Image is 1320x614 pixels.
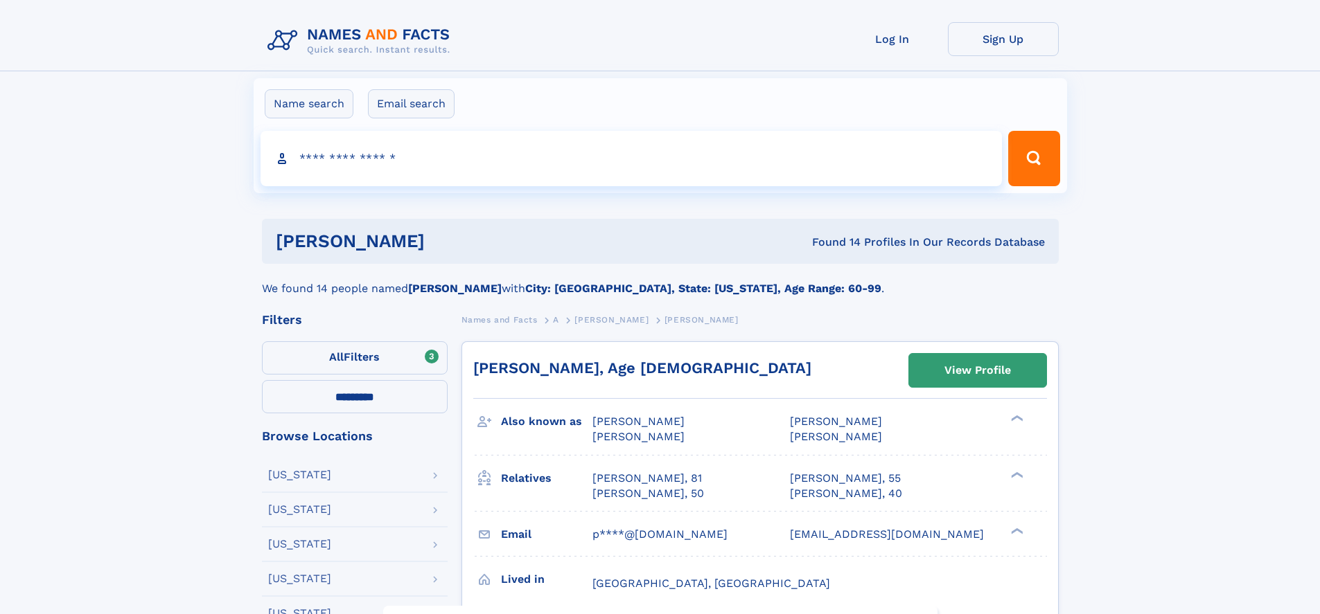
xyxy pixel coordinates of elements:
div: Browse Locations [262,430,448,442]
span: [PERSON_NAME] [574,315,649,325]
span: All [329,350,344,363]
a: [PERSON_NAME], 40 [790,486,902,501]
a: Names and Facts [461,311,538,328]
img: Logo Names and Facts [262,22,461,60]
a: Log In [837,22,948,56]
div: Found 14 Profiles In Our Records Database [618,235,1045,250]
span: [EMAIL_ADDRESS][DOMAIN_NAME] [790,527,984,541]
div: Filters [262,314,448,326]
a: [PERSON_NAME], Age [DEMOGRAPHIC_DATA] [473,359,811,377]
a: [PERSON_NAME], 55 [790,471,901,486]
a: A [553,311,559,328]
input: search input [261,131,1003,186]
a: View Profile [909,354,1046,387]
h3: Lived in [501,568,592,591]
span: [GEOGRAPHIC_DATA], [GEOGRAPHIC_DATA] [592,577,830,590]
div: ❯ [1007,414,1024,423]
span: [PERSON_NAME] [790,415,882,428]
span: [PERSON_NAME] [592,430,685,443]
h3: Also known as [501,410,592,433]
a: [PERSON_NAME], 81 [592,471,702,486]
span: [PERSON_NAME] [665,315,739,325]
label: Email search [368,89,455,118]
div: [US_STATE] [268,539,331,550]
span: [PERSON_NAME] [790,430,882,443]
div: ❯ [1007,470,1024,479]
a: Sign Up [948,22,1059,56]
h3: Email [501,523,592,546]
div: View Profile [944,354,1011,386]
h3: Relatives [501,467,592,490]
b: City: [GEOGRAPHIC_DATA], State: [US_STATE], Age Range: 60-99 [525,282,881,295]
span: A [553,315,559,325]
a: [PERSON_NAME], 50 [592,486,704,501]
h1: [PERSON_NAME] [276,233,619,250]
div: We found 14 people named with . [262,264,1059,297]
div: ❯ [1007,526,1024,535]
label: Filters [262,341,448,374]
div: [US_STATE] [268,469,331,480]
a: [PERSON_NAME] [574,311,649,328]
div: [US_STATE] [268,504,331,515]
span: [PERSON_NAME] [592,415,685,428]
button: Search Button [1008,131,1059,186]
div: [US_STATE] [268,573,331,584]
b: [PERSON_NAME] [408,282,502,295]
label: Name search [265,89,353,118]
